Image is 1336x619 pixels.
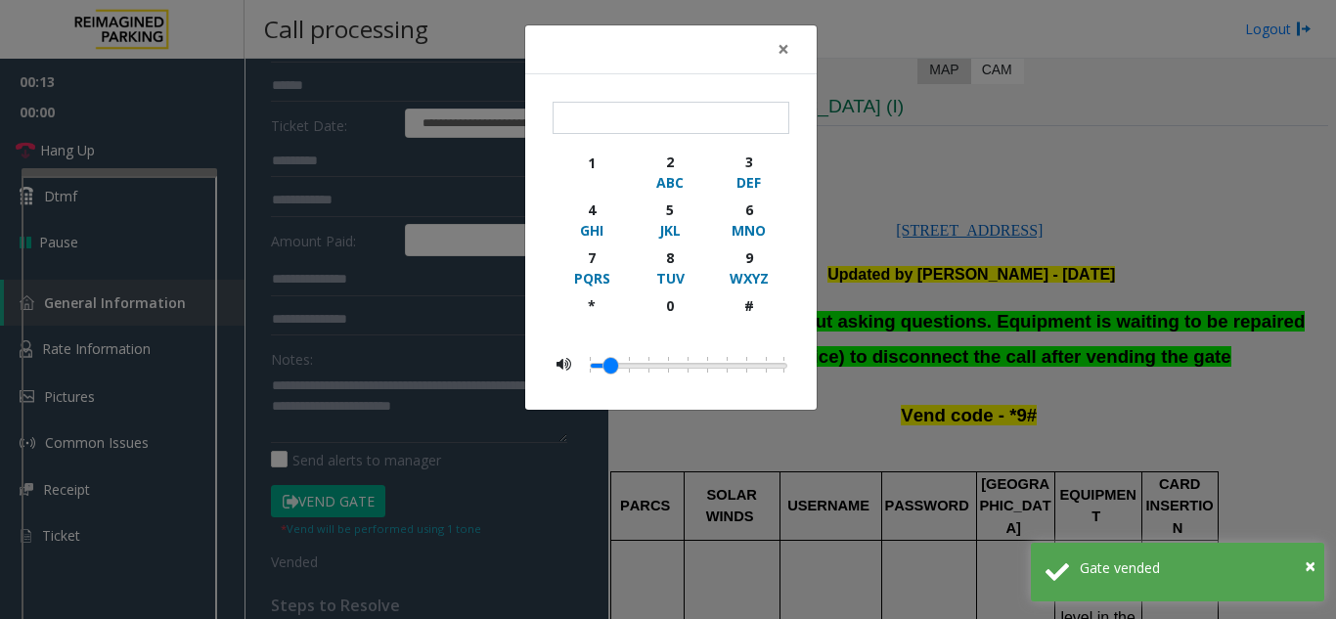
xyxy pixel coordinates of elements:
[631,148,710,196] button: 2ABC
[709,148,788,196] button: 3DEF
[644,295,697,316] div: 0
[776,352,784,377] li: 0.5
[709,291,788,337] button: #
[600,352,619,377] li: 0.05
[709,196,788,243] button: 6MNO
[565,268,619,288] div: PQRS
[553,243,632,291] button: 7PQRS
[631,291,710,337] button: 0
[565,199,619,220] div: 4
[619,352,639,377] li: 0.1
[764,25,803,73] button: Close
[603,358,618,374] a: Drag
[722,199,776,220] div: 6
[631,196,710,243] button: 5JKL
[756,352,776,377] li: 0.45
[697,352,717,377] li: 0.3
[644,199,697,220] div: 5
[1305,553,1315,579] span: ×
[717,352,736,377] li: 0.35
[722,220,776,241] div: MNO
[565,153,619,173] div: 1
[722,152,776,172] div: 3
[553,196,632,243] button: 4GHI
[644,247,697,268] div: 8
[590,352,600,377] li: 0
[639,352,658,377] li: 0.15
[778,35,789,63] span: ×
[644,268,697,288] div: TUV
[722,247,776,268] div: 9
[553,148,632,196] button: 1
[644,172,697,193] div: ABC
[644,220,697,241] div: JKL
[644,152,697,172] div: 2
[722,268,776,288] div: WXYZ
[709,243,788,291] button: 9WXYZ
[722,172,776,193] div: DEF
[1305,552,1315,581] button: Close
[1080,557,1310,578] div: Gate vended
[631,243,710,291] button: 8TUV
[736,352,756,377] li: 0.4
[565,247,619,268] div: 7
[565,220,619,241] div: GHI
[658,352,678,377] li: 0.2
[722,295,776,316] div: #
[678,352,697,377] li: 0.25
